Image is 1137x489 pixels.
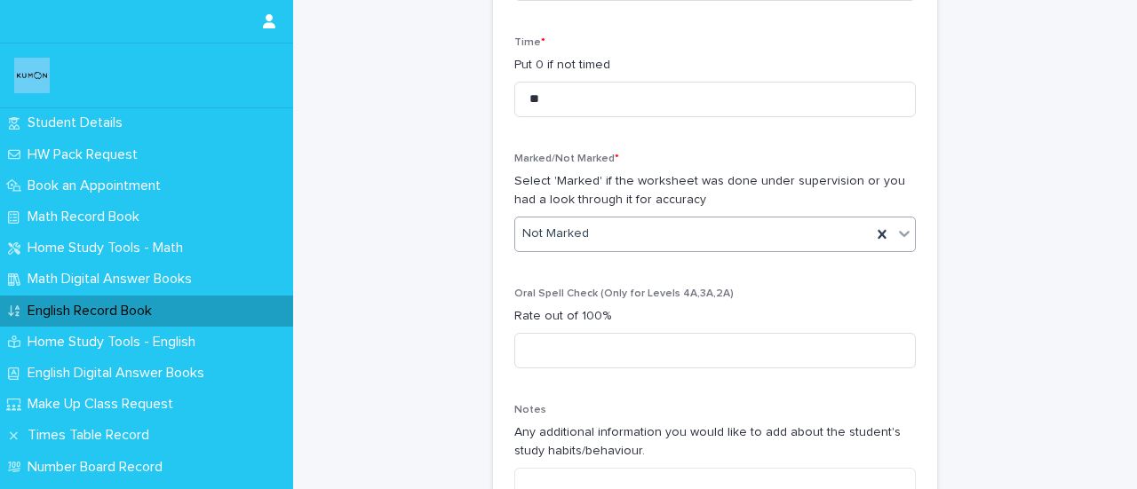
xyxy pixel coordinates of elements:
[20,396,187,413] p: Make Up Class Request
[14,58,50,93] img: o6XkwfS7S2qhyeB9lxyF
[20,459,177,476] p: Number Board Record
[514,56,916,75] p: Put 0 if not timed
[20,114,137,131] p: Student Details
[514,154,619,164] span: Marked/Not Marked
[20,271,206,288] p: Math Digital Answer Books
[514,172,916,209] p: Select 'Marked' if the worksheet was done under supervision or you had a look through it for accu...
[20,334,210,351] p: Home Study Tools - English
[514,423,916,461] p: Any additional information you would like to add about the student's study habits/behaviour.
[514,405,546,415] span: Notes
[20,177,175,194] p: Book an Appointment
[20,365,219,382] p: English Digital Answer Books
[20,240,197,256] p: Home Study Tools - Math
[514,307,916,326] p: Rate out of 100%
[20,209,154,225] p: Math Record Book
[522,225,589,243] span: Not Marked
[514,288,734,299] span: Oral Spell Check (Only for Levels 4A,3A,2A)
[20,427,163,444] p: Times Table Record
[514,37,545,48] span: Time
[20,146,152,163] p: HW Pack Request
[20,303,166,319] p: English Record Book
